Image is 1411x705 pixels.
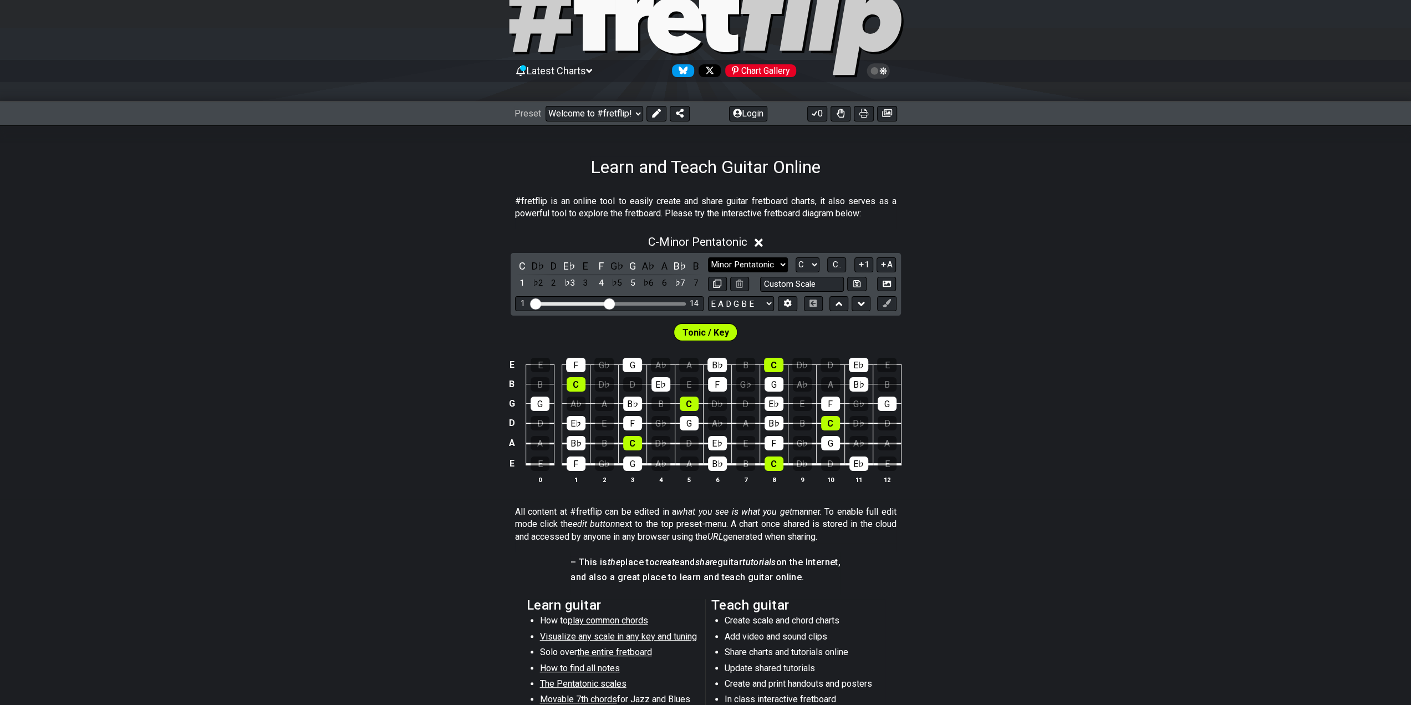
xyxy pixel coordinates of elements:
[527,65,586,77] span: Latest Charts
[531,377,549,392] div: B
[742,557,776,567] em: tutorials
[849,436,868,450] div: A♭
[625,258,640,273] div: toggle pitch class
[578,258,593,273] div: toggle pitch class
[694,64,721,77] a: Follow #fretflip at X
[608,557,620,567] em: the
[708,257,788,272] select: Scale
[690,299,699,308] div: 14
[725,631,883,646] li: Add video and sound clips
[566,358,585,372] div: F
[703,474,731,485] th: 6
[531,397,549,411] div: G
[577,647,652,657] span: the entire fretboard
[793,436,812,450] div: G♭
[625,276,640,291] div: toggle scale degree
[831,106,850,121] button: Toggle Dexterity for all fretkits
[567,416,585,430] div: E♭
[793,377,812,392] div: A♭
[515,276,529,291] div: toggle scale degree
[531,358,550,372] div: E
[641,258,656,273] div: toggle pitch class
[708,277,727,292] button: Copy
[623,377,642,392] div: D
[515,258,529,273] div: toggle pitch class
[595,397,614,411] div: A
[655,557,679,567] em: create
[670,106,690,121] button: Share Preset
[816,474,844,485] th: 10
[680,377,699,392] div: E
[610,258,624,273] div: toggle pitch class
[610,276,624,291] div: toggle scale degree
[736,377,755,392] div: G♭
[515,506,896,543] p: All content at #fretflip can be edited in a manner. To enable full edit mode click the next to th...
[877,257,896,272] button: A
[708,377,727,392] div: F
[872,66,885,76] span: Toggle light / dark theme
[829,296,848,311] button: Move up
[531,416,549,430] div: D
[878,457,896,471] div: E
[590,156,821,177] h1: Learn and Teach Guitar Online
[708,457,727,471] div: B♭
[707,531,723,542] em: URL
[515,195,896,220] p: #fretflip is an online tool to easily create and share guitar fretboard charts, it also serves as...
[657,276,671,291] div: toggle scale degree
[765,457,783,471] div: C
[765,416,783,430] div: B♭
[546,106,643,121] select: Preset
[540,694,617,704] span: Movable 7th chords
[878,416,896,430] div: D
[651,377,670,392] div: E♭
[844,474,873,485] th: 11
[852,296,870,311] button: Move down
[792,358,812,372] div: D♭
[765,436,783,450] div: F
[567,457,585,471] div: F
[821,457,840,471] div: D
[673,276,687,291] div: toggle scale degree
[562,258,577,273] div: toggle pitch class
[680,397,699,411] div: C
[648,235,747,248] span: C - Minor Pentatonic
[689,276,703,291] div: toggle scale degree
[854,257,873,272] button: 1
[708,296,774,311] select: Tuning
[521,299,525,308] div: 1
[736,457,755,471] div: B
[540,646,698,662] li: Solo over
[657,258,671,273] div: toggle pitch class
[641,276,656,291] div: toggle scale degree
[821,397,840,411] div: F
[847,277,866,292] button: Store user defined scale
[793,416,812,430] div: B
[725,64,796,77] div: Chart Gallery
[526,474,554,485] th: 0
[567,397,585,411] div: A♭
[578,276,593,291] div: toggle scale degree
[515,108,541,119] span: Preset
[531,258,545,273] div: toggle pitch class
[570,556,841,569] h4: – This is place to and guitar on the Internet,
[708,397,727,411] div: D♭
[594,276,608,291] div: toggle scale degree
[540,663,620,673] span: How to find all notes
[731,474,760,485] th: 7
[725,662,883,678] li: Update shared tutorials
[877,106,897,121] button: Create image
[736,436,755,450] div: E
[547,276,561,291] div: toggle scale degree
[680,436,699,450] div: D
[788,474,816,485] th: 9
[854,106,874,121] button: Print
[623,457,642,471] div: G
[505,413,518,433] td: D
[760,474,788,485] th: 8
[849,377,868,392] div: B♭
[736,416,755,430] div: A
[778,296,797,311] button: Edit Tuning
[849,358,868,372] div: E♭
[827,257,846,272] button: C..
[531,276,545,291] div: toggle scale degree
